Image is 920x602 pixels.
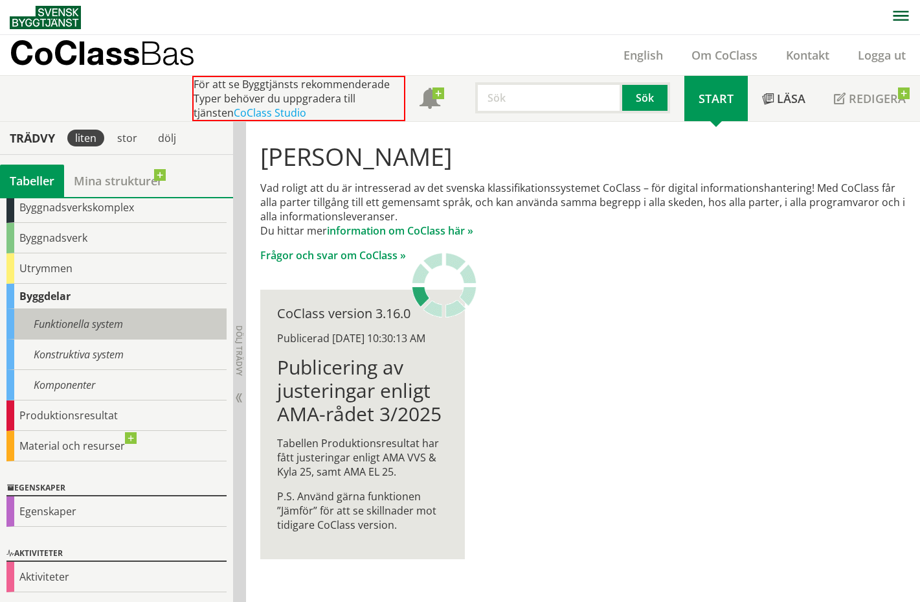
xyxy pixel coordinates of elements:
div: För att se Byggtjänsts rekommenderade Typer behöver du uppgradera till tjänsten [192,76,405,121]
span: Redigera [849,91,906,106]
div: Byggnadsverk [6,223,227,253]
a: CoClass Studio [234,106,306,120]
img: Svensk Byggtjänst [10,6,81,29]
p: CoClass [10,45,195,60]
div: Publicerad [DATE] 10:30:13 AM [277,331,447,345]
a: Start [684,76,748,121]
input: Sök [475,82,622,113]
img: Laddar [412,253,477,318]
span: Dölj trädvy [234,325,245,376]
div: Egenskaper [6,481,227,496]
div: Byggdelar [6,284,227,309]
a: English [609,47,677,63]
span: Notifikationer [420,89,440,110]
span: Bas [140,34,195,72]
a: Frågor och svar om CoClass » [260,248,406,262]
a: CoClassBas [10,35,223,75]
p: Vad roligt att du är intresserad av det svenska klassifikationssystemet CoClass – för digital inf... [260,181,905,238]
div: liten [67,130,104,146]
a: information om CoClass här » [327,224,473,238]
div: Material och resurser [6,431,227,461]
h1: [PERSON_NAME] [260,142,905,170]
div: Produktionsresultat [6,400,227,431]
div: Utrymmen [6,253,227,284]
a: Mina strukturer [64,165,172,197]
a: Läsa [748,76,820,121]
a: Om CoClass [677,47,772,63]
p: Tabellen Produktionsresultat har fått justeringar enligt AMA VVS & Kyla 25, samt AMA EL 25. [277,436,447,479]
div: Funktionella system [6,309,227,340]
div: Aktiviteter [6,546,227,562]
div: dölj [150,130,184,146]
a: Logga ut [844,47,920,63]
span: Läsa [777,91,805,106]
h1: Publicering av justeringar enligt AMA-rådet 3/2025 [277,356,447,426]
a: Kontakt [772,47,844,63]
a: Redigera [820,76,920,121]
span: Start [699,91,734,106]
div: Konstruktiva system [6,340,227,370]
div: Aktiviteter [6,562,227,592]
div: CoClass version 3.16.0 [277,307,447,321]
div: Byggnadsverkskomplex [6,192,227,223]
div: Egenskaper [6,496,227,527]
button: Sök [622,82,670,113]
div: Komponenter [6,370,227,400]
div: Trädvy [3,131,62,145]
div: stor [109,130,145,146]
p: P.S. Använd gärna funktionen ”Jämför” för att se skillnader mot tidigare CoClass version. [277,489,447,532]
